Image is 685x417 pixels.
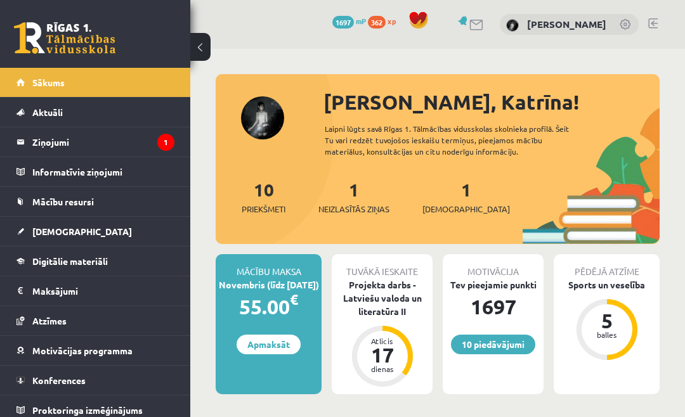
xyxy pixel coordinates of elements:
[443,292,544,322] div: 1697
[16,336,174,365] a: Motivācijas programma
[527,18,606,30] a: [PERSON_NAME]
[363,365,401,373] div: dienas
[32,226,132,237] span: [DEMOGRAPHIC_DATA]
[32,404,143,416] span: Proktoringa izmēģinājums
[356,16,366,26] span: mP
[157,134,174,151] i: 1
[32,127,174,157] legend: Ziņojumi
[242,178,285,215] a: 10Priekšmeti
[16,276,174,305] a: Maksājumi
[16,157,174,186] a: Informatīvie ziņojumi
[368,16,402,26] a: 362 xp
[216,254,322,278] div: Mācību maksa
[16,187,174,216] a: Mācību resursi
[14,22,115,54] a: Rīgas 1. Tālmācības vidusskola
[332,16,354,29] span: 1697
[422,178,510,215] a: 1[DEMOGRAPHIC_DATA]
[318,178,389,215] a: 1Neizlasītās ziņas
[368,16,386,29] span: 362
[332,254,433,278] div: Tuvākā ieskaite
[332,278,433,388] a: Projekta darbs - Latviešu valoda un literatūra II Atlicis 17 dienas
[32,315,67,326] span: Atzīmes
[32,375,86,386] span: Konferences
[363,345,401,365] div: 17
[554,278,660,292] div: Sports un veselība
[388,16,396,26] span: xp
[588,311,626,331] div: 5
[554,254,660,278] div: Pēdējā atzīme
[451,335,535,354] a: 10 piedāvājumi
[32,157,174,186] legend: Informatīvie ziņojumi
[242,203,285,215] span: Priekšmeti
[216,292,322,322] div: 55.00
[16,366,174,395] a: Konferences
[325,123,591,157] div: Laipni lūgts savā Rīgas 1. Tālmācības vidusskolas skolnieka profilā. Šeit Tu vari redzēt tuvojošo...
[554,278,660,362] a: Sports un veselība 5 balles
[443,254,544,278] div: Motivācija
[443,278,544,292] div: Tev pieejamie punkti
[32,196,94,207] span: Mācību resursi
[216,278,322,292] div: Novembris (līdz [DATE])
[16,98,174,127] a: Aktuāli
[16,68,174,97] a: Sākums
[16,247,174,276] a: Digitālie materiāli
[32,106,63,118] span: Aktuāli
[32,276,174,305] legend: Maksājumi
[237,335,301,354] a: Apmaksāt
[290,290,298,309] span: €
[422,203,510,215] span: [DEMOGRAPHIC_DATA]
[506,19,519,32] img: Katrīna Radvila
[332,278,433,318] div: Projekta darbs - Latviešu valoda un literatūra II
[323,87,660,117] div: [PERSON_NAME], Katrīna!
[363,337,401,345] div: Atlicis
[16,127,174,157] a: Ziņojumi1
[588,331,626,338] div: balles
[318,203,389,215] span: Neizlasītās ziņas
[16,217,174,246] a: [DEMOGRAPHIC_DATA]
[32,255,108,267] span: Digitālie materiāli
[332,16,366,26] a: 1697 mP
[32,345,133,356] span: Motivācijas programma
[32,77,65,88] span: Sākums
[16,306,174,335] a: Atzīmes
